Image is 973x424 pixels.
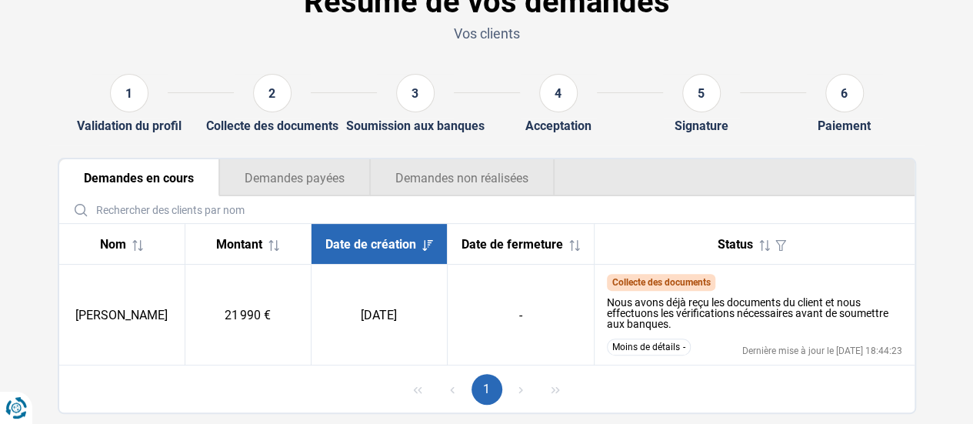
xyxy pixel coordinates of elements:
span: Status [718,237,753,252]
div: 6 [825,74,864,112]
input: Rechercher des clients par nom [65,196,908,223]
button: Demandes non réalisées [370,159,555,196]
div: 5 [682,74,721,112]
button: Demandes en cours [59,159,219,196]
td: [DATE] [311,265,447,366]
div: Validation du profil [77,119,182,133]
div: 1 [110,74,148,112]
button: First Page [402,374,433,405]
p: Vos clients [58,24,916,43]
span: Collecte des documents [611,277,710,288]
span: Date de création [325,237,416,252]
button: Moins de détails [607,339,691,356]
div: Nous avons déjà reçu les documents du client et nous effectuons les vérifications nécessaires ava... [607,297,902,329]
div: 3 [396,74,435,112]
div: Dernière mise à jour le [DATE] 18:44:23 [742,346,902,356]
span: Montant [216,237,262,252]
span: Nom [100,237,126,252]
div: 2 [253,74,292,112]
span: Date de fermeture [462,237,563,252]
div: 4 [539,74,578,112]
td: 21 990 € [185,265,311,366]
td: [PERSON_NAME] [59,265,185,366]
div: Paiement [818,119,871,133]
button: Previous Page [437,374,468,405]
div: Collecte des documents [206,119,338,133]
button: Next Page [505,374,536,405]
div: Signature [675,119,728,133]
button: Page 1 [472,374,502,405]
td: - [447,265,594,366]
button: Last Page [540,374,571,405]
div: Acceptation [525,119,591,133]
div: Soumission aux banques [346,119,485,133]
button: Demandes payées [219,159,370,196]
